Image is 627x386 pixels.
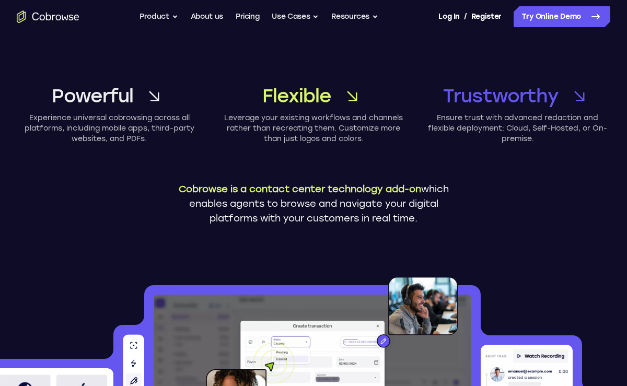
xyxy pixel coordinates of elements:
button: Use Cases [272,6,319,27]
a: Go to the home page [17,10,79,23]
a: Pricing [236,6,260,27]
p: Leverage your existing workflows and channels rather than recreating them. Customize more than ju... [221,113,407,144]
a: Trustworthy [425,84,610,109]
span: Flexible [262,84,332,109]
span: Trustworthy [443,84,559,109]
a: About us [191,6,223,27]
p: Experience universal cobrowsing across all platforms, including mobile apps, third-party websites... [17,113,202,144]
img: An agent with a headset [343,277,458,355]
span: Cobrowse is a contact center technology add-on [179,183,421,195]
a: Log In [438,6,459,27]
a: Flexible [221,84,407,109]
button: Product [140,6,178,27]
p: which enables agents to browse and navigate your digital platforms with your customers in real time. [170,182,457,226]
p: Ensure trust with advanced redaction and flexible deployment: Cloud, Self-Hosted, or On-premise. [425,113,610,144]
button: Resources [331,6,378,27]
a: Register [471,6,502,27]
a: Try Online Demo [514,6,610,27]
a: Powerful [17,84,202,109]
span: Powerful [52,84,133,109]
span: / [464,10,467,23]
